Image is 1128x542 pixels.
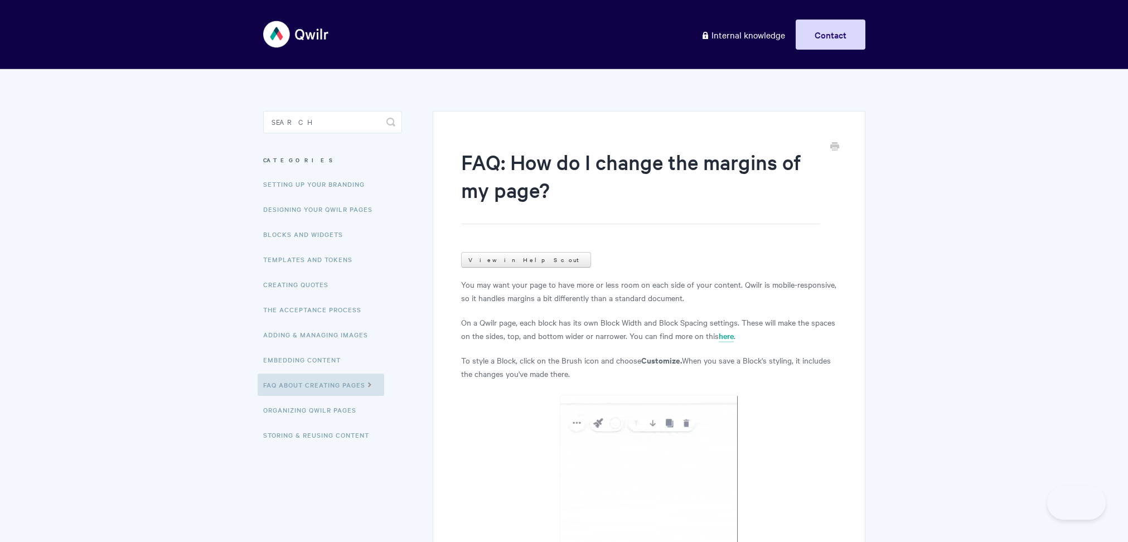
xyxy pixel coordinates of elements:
[263,298,370,321] a: The Acceptance Process
[263,349,349,371] a: Embedding Content
[263,223,351,245] a: Blocks and Widgets
[263,198,381,220] a: Designing Your Qwilr Pages
[461,316,836,342] p: On a Qwilr page, each block has its own Block Width and Block Spacing settings. These will make t...
[263,323,376,346] a: Adding & Managing Images
[461,354,836,380] p: To style a Block, click on the Brush icon and choose When you save a Block's styling, it includes...
[1047,486,1106,520] iframe: Toggle Customer Support
[461,278,836,304] p: You may want your page to have more or less room on each side of your content. Qwilr is mobile-re...
[461,148,820,224] h1: FAQ: How do I change the margins of my page?
[641,354,682,366] b: Customize.
[461,252,591,268] a: View in Help Scout
[263,173,373,195] a: Setting up your Branding
[263,273,337,296] a: Creating Quotes
[830,141,839,153] a: Print this Article
[796,20,865,50] a: Contact
[263,399,365,421] a: Organizing Qwilr Pages
[263,424,377,446] a: Storing & Reusing Content
[693,20,793,50] a: Internal knowledge
[719,330,734,342] a: here
[258,374,384,396] a: FAQ About Creating Pages
[263,150,402,170] h3: Categories
[263,13,330,55] img: Qwilr Help Center
[263,111,402,133] input: Search
[263,248,361,270] a: Templates and Tokens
